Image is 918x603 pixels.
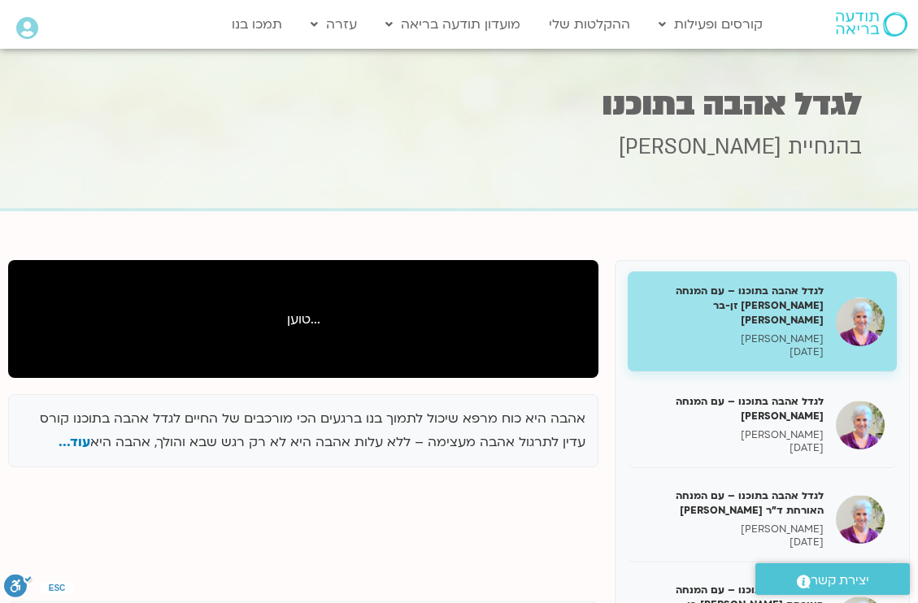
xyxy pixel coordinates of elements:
p: [DATE] [640,536,824,549]
img: לגדל אהבה בתוכנו – עם המנחה האורח ענבר בר קמה [836,401,885,449]
img: לגדל אהבה בתוכנו – עם המנחה האורחת ד"ר נועה אלבלדה [836,495,885,544]
a: תמכו בנו [224,9,290,40]
img: תודעה בריאה [836,12,907,37]
p: [PERSON_NAME] [640,523,824,536]
a: מועדון תודעה בריאה [377,9,529,40]
h5: לגדל אהבה בתוכנו – עם המנחה [PERSON_NAME] [640,394,824,423]
a: עזרה [302,9,365,40]
span: בהנחיית [788,132,862,162]
a: יצירת קשר [755,563,910,595]
a: קורסים ופעילות [650,9,771,40]
p: אהבה היא כוח מרפא שיכול לתמוך בנו ברגעים הכי מורכבים של החיים לגדל אהבה בתוכנו קורס עדין לתרגול א... [21,407,585,454]
h5: לגדל אהבה בתוכנו – עם המנחה האורחת ד"ר [PERSON_NAME] [640,488,824,518]
h5: לגדל אהבה בתוכנו – עם המנחה [PERSON_NAME] זן-בר [PERSON_NAME] [640,284,824,328]
span: יצירת קשר [811,570,869,592]
span: עוד... [59,433,90,451]
a: ההקלטות שלי [541,9,638,40]
span: [PERSON_NAME] [619,132,781,162]
p: [DATE] [640,441,824,455]
h1: לגדל אהבה בתוכנו [57,89,862,120]
p: [DATE] [640,345,824,359]
img: לגדל אהבה בתוכנו – עם המנחה האורחת צילה זן-בר צור [836,297,885,346]
p: [PERSON_NAME] [640,428,824,442]
p: [PERSON_NAME] [640,332,824,346]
